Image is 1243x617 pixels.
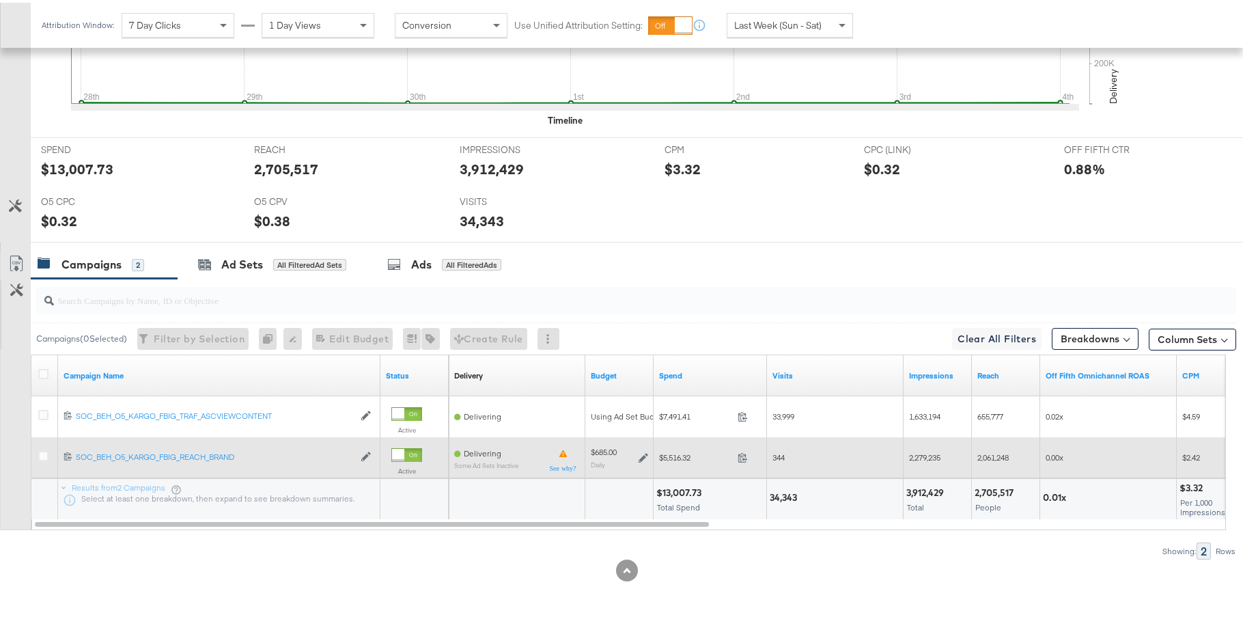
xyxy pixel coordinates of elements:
[391,423,422,432] label: Active
[975,484,1018,497] div: 2,705,517
[41,18,115,27] div: Attribution Window:
[656,484,706,497] div: $13,007.73
[402,16,451,29] span: Conversion
[864,156,900,176] div: $0.32
[1182,450,1200,460] span: $2.42
[591,368,648,379] a: The maximum amount you're willing to spend on your ads, on average each day or over the lifetime ...
[907,499,924,510] span: Total
[591,458,605,466] sub: Daily
[76,408,354,420] a: SOC_BEH_O5_KARGO_FBIG_TRAF_ASCVIEWCONTENT
[1046,450,1063,460] span: 0.00x
[1046,368,1171,379] a: 9/20 Update
[1182,409,1200,419] span: $4.59
[132,256,144,269] div: 2
[41,193,143,206] span: O5 CPC
[460,193,562,206] span: VISITS
[977,368,1035,379] a: The number of people your ad was served to.
[1052,325,1139,347] button: Breakdowns
[665,156,701,176] div: $3.32
[454,368,483,379] div: Delivery
[772,450,785,460] span: 344
[41,141,143,154] span: SPEND
[129,16,181,29] span: 7 Day Clicks
[864,141,966,154] span: CPC (LINK)
[259,325,283,347] div: 0
[36,330,127,342] div: Campaigns ( 0 Selected)
[514,16,643,29] label: Use Unified Attribution Setting:
[41,156,113,176] div: $13,007.73
[254,208,290,228] div: $0.38
[906,484,948,497] div: 3,912,429
[1107,66,1119,101] text: Delivery
[254,141,357,154] span: REACH
[657,499,700,510] span: Total Spend
[442,256,501,269] div: All Filtered Ads
[909,450,940,460] span: 2,279,235
[977,409,1003,419] span: 655,777
[54,279,1127,305] input: Search Campaigns by Name, ID or Objective
[460,208,504,228] div: 34,343
[386,368,443,379] a: Shows the current state of your Ad Campaign.
[454,368,483,379] a: Reflects the ability of your Ad Campaign to achieve delivery based on ad states, schedule and bud...
[411,254,432,270] div: Ads
[659,368,762,379] a: The total amount spent to date.
[772,409,794,419] span: 33,999
[273,256,346,269] div: All Filtered Ad Sets
[770,489,801,502] div: 34,343
[464,445,501,456] span: Delivering
[76,449,354,461] a: SOC_BEH_O5_KARGO_FBIG_REACH_BRAND
[665,141,767,154] span: CPM
[1182,368,1240,379] a: The average cost you've paid to have 1,000 impressions of your ad.
[221,254,263,270] div: Ad Sets
[1162,544,1197,553] div: Showing:
[909,368,966,379] a: The number of times your ad was served. On mobile apps an ad is counted as served the first time ...
[591,409,667,420] div: Using Ad Set Budget
[1179,479,1207,492] div: $3.32
[977,450,1009,460] span: 2,061,248
[591,444,617,455] div: $685.00
[64,368,375,379] a: Your campaign name.
[772,368,898,379] a: Omniture Visits
[734,16,822,29] span: Last Week (Sun - Sat)
[958,328,1036,345] span: Clear All Filters
[454,459,518,467] sub: Some Ad Sets Inactive
[548,111,583,124] div: Timeline
[1197,540,1211,557] div: 2
[391,464,422,473] label: Active
[254,156,318,176] div: 2,705,517
[460,141,562,154] span: IMPRESSIONS
[1215,544,1236,553] div: Rows
[1064,156,1105,176] div: 0.88%
[659,409,732,419] span: $7,491.41
[1180,495,1225,515] span: Per 1,000 Impressions
[464,409,501,419] span: Delivering
[1064,141,1167,154] span: OFF FIFTH CTR
[659,450,732,460] span: $5,516.32
[975,499,1001,510] span: People
[61,254,122,270] div: Campaigns
[41,208,77,228] div: $0.32
[254,193,357,206] span: O5 CPV
[1043,489,1070,502] div: 0.01x
[1149,326,1236,348] button: Column Sets
[909,409,940,419] span: 1,633,194
[1046,409,1063,419] span: 0.02x
[269,16,321,29] span: 1 Day Views
[460,156,524,176] div: 3,912,429
[952,325,1042,347] button: Clear All Filters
